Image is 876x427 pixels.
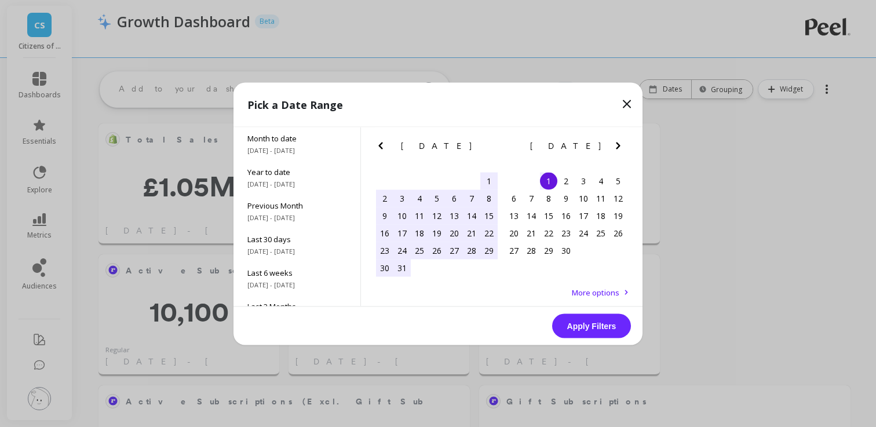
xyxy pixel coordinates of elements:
p: Pick a Date Range [247,96,343,112]
div: Choose Friday, March 21st, 2025 [463,224,480,242]
div: Choose Friday, March 14th, 2025 [463,207,480,224]
span: Year to date [247,166,346,177]
div: Choose Thursday, April 10th, 2025 [575,189,592,207]
div: Choose Saturday, April 26th, 2025 [609,224,627,242]
span: [DATE] - [DATE] [247,213,346,222]
span: Month to date [247,133,346,143]
span: Previous Month [247,200,346,210]
div: Choose Friday, April 4th, 2025 [592,172,609,189]
div: Choose Friday, April 18th, 2025 [592,207,609,224]
div: Choose Saturday, March 8th, 2025 [480,189,498,207]
div: Choose Sunday, April 6th, 2025 [505,189,523,207]
div: Choose Tuesday, March 4th, 2025 [411,189,428,207]
div: Domain Overview [44,68,104,76]
span: [DATE] [401,141,473,150]
span: [DATE] - [DATE] [247,246,346,256]
div: Choose Thursday, April 17th, 2025 [575,207,592,224]
div: Choose Tuesday, March 11th, 2025 [411,207,428,224]
img: logo_orange.svg [19,19,28,28]
div: Choose Wednesday, March 5th, 2025 [428,189,446,207]
div: Domain: [DOMAIN_NAME] [30,30,127,39]
span: [DATE] - [DATE] [247,145,346,155]
div: Keywords by Traffic [128,68,195,76]
span: [DATE] [530,141,603,150]
div: Choose Saturday, March 1st, 2025 [480,172,498,189]
div: Choose Tuesday, March 25th, 2025 [411,242,428,259]
div: Choose Saturday, March 22nd, 2025 [480,224,498,242]
span: More options [572,287,619,297]
div: Choose Sunday, March 16th, 2025 [376,224,393,242]
div: Choose Friday, April 25th, 2025 [592,224,609,242]
div: Choose Sunday, March 30th, 2025 [376,259,393,276]
div: Choose Saturday, March 29th, 2025 [480,242,498,259]
button: Previous Month [374,138,392,157]
div: Choose Monday, March 10th, 2025 [393,207,411,224]
div: Choose Wednesday, March 26th, 2025 [428,242,446,259]
div: Choose Wednesday, April 9th, 2025 [557,189,575,207]
span: [DATE] - [DATE] [247,280,346,289]
div: Choose Monday, March 3rd, 2025 [393,189,411,207]
div: Choose Thursday, April 24th, 2025 [575,224,592,242]
img: website_grey.svg [19,30,28,39]
div: Choose Wednesday, April 2nd, 2025 [557,172,575,189]
div: Choose Tuesday, April 15th, 2025 [540,207,557,224]
div: Choose Thursday, March 6th, 2025 [446,189,463,207]
div: Choose Thursday, April 3rd, 2025 [575,172,592,189]
div: Choose Wednesday, April 23rd, 2025 [557,224,575,242]
span: [DATE] - [DATE] [247,179,346,188]
span: Last 3 Months [247,301,346,311]
div: Choose Saturday, March 15th, 2025 [480,207,498,224]
div: Choose Thursday, March 13th, 2025 [446,207,463,224]
div: Choose Sunday, March 23rd, 2025 [376,242,393,259]
div: Choose Sunday, April 27th, 2025 [505,242,523,259]
div: Choose Tuesday, April 1st, 2025 [540,172,557,189]
div: Choose Tuesday, April 29th, 2025 [540,242,557,259]
div: Choose Friday, April 11th, 2025 [592,189,609,207]
div: Choose Sunday, April 20th, 2025 [505,224,523,242]
button: Previous Month [503,138,521,157]
div: Choose Friday, March 28th, 2025 [463,242,480,259]
div: Choose Saturday, April 12th, 2025 [609,189,627,207]
div: Choose Wednesday, April 30th, 2025 [557,242,575,259]
div: Choose Wednesday, April 16th, 2025 [557,207,575,224]
button: Next Month [482,138,501,157]
div: Choose Monday, April 21st, 2025 [523,224,540,242]
div: Choose Monday, March 17th, 2025 [393,224,411,242]
div: Choose Saturday, April 5th, 2025 [609,172,627,189]
div: month 2025-03 [376,172,498,276]
div: Choose Sunday, April 13th, 2025 [505,207,523,224]
button: Apply Filters [552,313,631,338]
span: Last 30 days [247,233,346,244]
div: Choose Monday, April 14th, 2025 [523,207,540,224]
div: Choose Tuesday, April 22nd, 2025 [540,224,557,242]
div: Choose Friday, March 7th, 2025 [463,189,480,207]
div: Choose Monday, April 7th, 2025 [523,189,540,207]
div: Choose Thursday, March 20th, 2025 [446,224,463,242]
div: Choose Saturday, April 19th, 2025 [609,207,627,224]
div: Choose Monday, March 31st, 2025 [393,259,411,276]
div: Choose Wednesday, March 12th, 2025 [428,207,446,224]
img: tab_keywords_by_traffic_grey.svg [115,67,125,76]
div: v 4.0.25 [32,19,57,28]
img: tab_domain_overview_orange.svg [31,67,41,76]
div: Choose Tuesday, March 18th, 2025 [411,224,428,242]
div: Choose Monday, March 24th, 2025 [393,242,411,259]
div: Choose Monday, April 28th, 2025 [523,242,540,259]
div: Choose Thursday, March 27th, 2025 [446,242,463,259]
button: Next Month [611,138,630,157]
div: Choose Sunday, March 9th, 2025 [376,207,393,224]
div: month 2025-04 [505,172,627,259]
div: Choose Sunday, March 2nd, 2025 [376,189,393,207]
div: Choose Tuesday, April 8th, 2025 [540,189,557,207]
span: Last 6 weeks [247,267,346,278]
div: Choose Wednesday, March 19th, 2025 [428,224,446,242]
